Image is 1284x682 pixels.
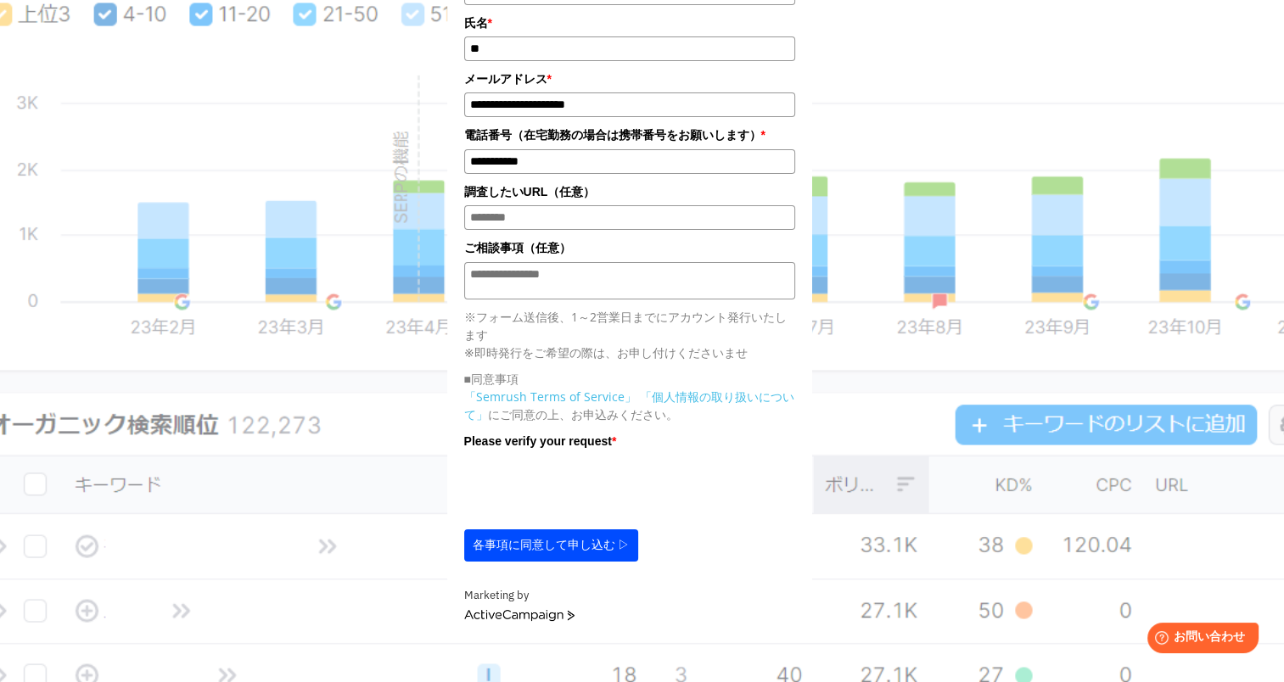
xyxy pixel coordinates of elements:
label: ご相談事項（任意） [464,238,795,257]
a: 「Semrush Terms of Service」 [464,389,636,405]
button: 各事項に同意して申し込む ▷ [464,529,639,562]
p: ■同意事項 [464,370,795,388]
iframe: reCAPTCHA [464,455,722,521]
a: 「個人情報の取り扱いについて」 [464,389,794,422]
iframe: Help widget launcher [1133,616,1265,663]
label: 調査したいURL（任意） [464,182,795,201]
label: 電話番号（在宅勤務の場合は携帯番号をお願いします） [464,126,795,144]
label: 氏名 [464,14,795,32]
label: Please verify your request [464,432,795,450]
div: Marketing by [464,587,795,605]
p: にご同意の上、お申込みください。 [464,388,795,423]
p: ※フォーム送信後、1～2営業日までにアカウント発行いたします ※即時発行をご希望の際は、お申し付けくださいませ [464,308,795,361]
label: メールアドレス [464,70,795,88]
